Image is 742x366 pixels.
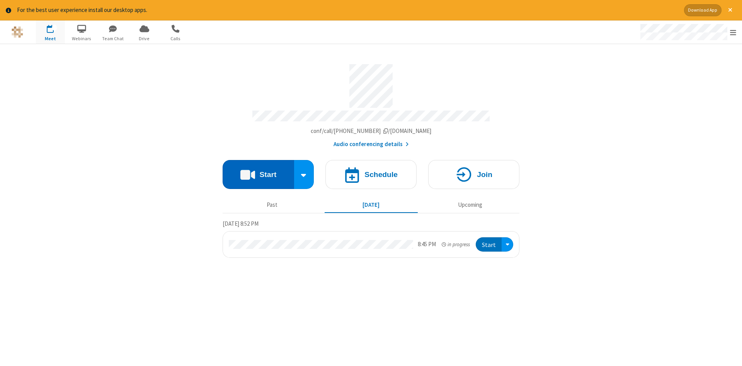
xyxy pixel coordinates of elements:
[3,20,32,44] button: Logo
[294,160,314,189] div: Start conference options
[428,160,519,189] button: Join
[17,6,678,15] div: For the best user experience install our desktop apps.
[12,26,23,38] img: QA Selenium DO NOT DELETE OR CHANGE
[259,171,276,178] h4: Start
[223,219,519,258] section: Today's Meetings
[418,240,436,249] div: 8:45 PM
[67,35,96,42] span: Webinars
[325,198,418,213] button: [DATE]
[311,127,432,136] button: Copy my meeting room linkCopy my meeting room link
[130,35,159,42] span: Drive
[633,20,742,44] div: Open menu
[424,198,517,213] button: Upcoming
[36,35,65,42] span: Meet
[477,171,492,178] h4: Join
[52,25,57,31] div: 1
[442,241,470,248] em: in progress
[325,160,417,189] button: Schedule
[724,4,736,16] button: Close alert
[364,171,398,178] h4: Schedule
[99,35,128,42] span: Team Chat
[161,35,190,42] span: Calls
[502,237,513,252] div: Open menu
[476,237,502,252] button: Start
[311,127,432,134] span: Copy my meeting room link
[223,220,259,227] span: [DATE] 8:52 PM
[223,58,519,148] section: Account details
[223,160,294,189] button: Start
[226,198,319,213] button: Past
[684,4,722,16] button: Download App
[334,140,409,149] button: Audio conferencing details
